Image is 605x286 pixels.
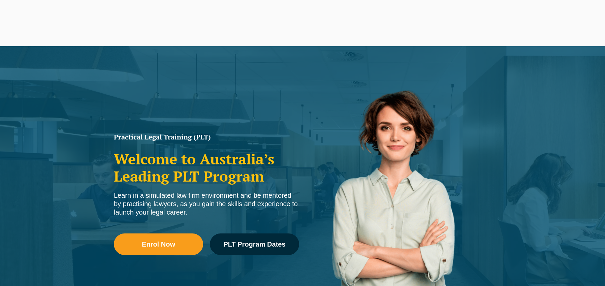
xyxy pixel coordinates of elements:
[114,191,299,217] div: Learn in a simulated law firm environment and be mentored by practising lawyers, as you gain the ...
[114,233,203,255] a: Enrol Now
[223,241,285,248] span: PLT Program Dates
[114,134,299,140] h1: Practical Legal Training (PLT)
[142,241,175,248] span: Enrol Now
[210,233,299,255] a: PLT Program Dates
[114,151,299,185] h2: Welcome to Australia’s Leading PLT Program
